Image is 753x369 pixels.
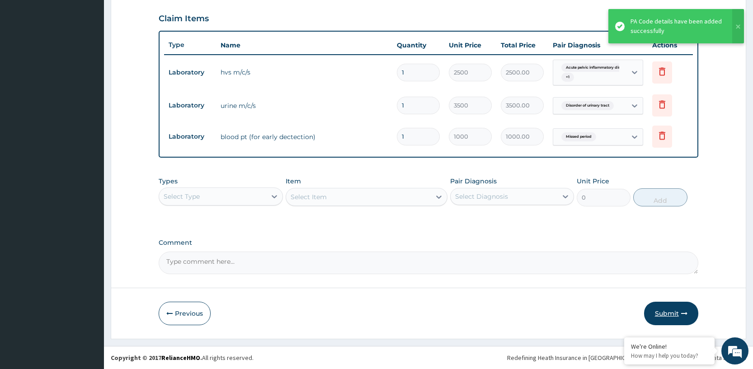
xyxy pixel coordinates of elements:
td: urine m/c/s [216,97,392,115]
button: Previous [159,302,211,325]
th: Actions [648,36,693,54]
h3: Claim Items [159,14,209,24]
span: Missed period [561,132,596,141]
button: Add [633,188,687,206]
div: We're Online! [631,342,708,350]
div: Chat with us now [47,51,152,62]
th: Unit Price [444,36,496,54]
div: Redefining Heath Insurance in [GEOGRAPHIC_DATA] using Telemedicine and Data Science! [507,353,746,362]
span: Acute pelvic inflammatory dise... [561,63,630,72]
td: Laboratory [164,128,216,145]
th: Total Price [496,36,548,54]
div: Select Diagnosis [455,192,508,201]
td: Laboratory [164,64,216,81]
th: Type [164,37,216,53]
label: Unit Price [577,177,609,186]
span: We're online! [52,114,125,205]
th: Pair Diagnosis [548,36,648,54]
textarea: Type your message and hit 'Enter' [5,247,172,278]
th: Quantity [392,36,444,54]
div: Select Type [164,192,200,201]
div: PA Code details have been added successfully [631,17,724,36]
th: Name [216,36,392,54]
label: Item [286,177,301,186]
span: + 1 [561,73,574,82]
img: d_794563401_company_1708531726252_794563401 [17,45,37,68]
button: Submit [644,302,698,325]
td: hvs m/c/s [216,63,392,81]
div: Minimize live chat window [148,5,170,26]
label: Pair Diagnosis [450,177,497,186]
td: blood pt (for early dectection) [216,128,392,146]
footer: All rights reserved. [104,346,753,369]
strong: Copyright © 2017 . [111,354,202,362]
span: Disorder of urinary tract [561,101,614,110]
td: Laboratory [164,97,216,114]
label: Comment [159,239,698,247]
a: RelianceHMO [161,354,200,362]
label: Types [159,177,178,185]
p: How may I help you today? [631,352,708,360]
